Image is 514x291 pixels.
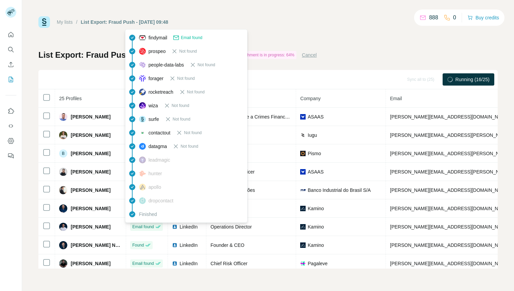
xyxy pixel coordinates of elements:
div: B [59,149,67,158]
img: Avatar [59,223,67,231]
button: Feedback [5,150,16,162]
span: LinkedIn [179,242,198,249]
span: ASAAS [308,113,324,120]
img: provider hunter logo [139,170,146,177]
img: provider forager logo [139,75,146,82]
span: Email found [132,260,154,267]
span: LinkedIn [179,223,198,230]
img: company-logo [300,206,306,211]
span: leadmagic [149,157,170,163]
span: Found [132,242,144,248]
img: company-logo [300,114,306,120]
span: apollo [149,184,161,190]
img: provider findymail logo [139,34,146,41]
img: provider wiza logo [139,102,146,109]
span: [PERSON_NAME] [71,223,110,230]
img: provider contactout logo [139,131,146,134]
span: Chief Product Officer [210,169,255,175]
div: Enrichment is in progress: 64% [236,51,296,59]
span: surfe [149,116,159,123]
img: company-logo [300,169,306,175]
button: Use Surfe API [5,120,16,132]
span: [PERSON_NAME][EMAIL_ADDRESS][DOMAIN_NAME] [390,206,510,211]
span: [PERSON_NAME] Navajas [71,242,122,249]
span: rocketreach [149,89,173,95]
img: LinkedIn logo [172,224,177,230]
span: [PERSON_NAME][EMAIL_ADDRESS][DOMAIN_NAME] [390,242,510,248]
span: Kamino [308,205,324,212]
img: provider people-data-labs logo [139,62,146,68]
span: Finished [139,211,157,218]
img: provider leadmagic logo [139,157,146,163]
span: [PERSON_NAME][EMAIL_ADDRESS][DOMAIN_NAME] [390,224,510,230]
span: prospeo [149,48,166,55]
span: contactout [149,129,171,136]
img: company-logo [300,224,306,230]
span: Not found [172,103,189,109]
h1: List Export: Fraud Push - [DATE] 09:48 [38,50,188,60]
span: Email [390,96,402,101]
span: Not found [179,48,197,54]
span: forager [149,75,164,82]
span: findymail [149,34,167,41]
span: Not found [177,75,195,81]
span: Not found [184,130,202,136]
span: Not found [173,116,190,122]
span: [PERSON_NAME] [71,168,110,175]
img: LinkedIn logo [172,242,177,248]
span: Running (16/25) [456,76,490,83]
img: company-logo [300,151,306,156]
span: Not found [198,62,215,68]
img: company-logo [300,242,306,248]
span: dropcontact [149,197,173,204]
a: My lists [57,19,73,25]
span: Banco Industrial do Brasil S/A [308,187,371,194]
span: [PERSON_NAME][EMAIL_ADDRESS][DOMAIN_NAME] [390,114,510,120]
span: Kamino [308,223,324,230]
span: Pagaleve [308,260,327,267]
img: company-logo [300,187,306,193]
span: Pismo [308,150,321,157]
span: [PERSON_NAME] [71,260,110,267]
span: Kamino [308,242,324,249]
img: Surfe Logo [38,16,50,28]
img: provider prospeo logo [139,48,146,55]
button: Enrich CSV [5,58,16,71]
span: [PERSON_NAME] [71,205,110,212]
img: company-logo [300,261,306,266]
p: 888 [429,14,438,22]
button: Search [5,43,16,56]
span: [PERSON_NAME] [71,113,110,120]
span: 25 Profiles [59,96,82,101]
img: provider surfe logo [139,116,146,123]
span: Head de Combate a Crimes Financeiros [210,114,295,120]
span: LinkedIn [179,260,198,267]
img: company-logo [300,132,306,138]
img: Avatar [59,113,67,121]
span: [PERSON_NAME] [71,187,110,194]
span: Chief Risk Officer [210,261,247,266]
span: Email found [132,224,154,230]
span: Iugu [308,132,317,139]
img: Avatar [59,204,67,213]
span: datagma [149,143,167,150]
p: 0 [453,14,456,22]
span: Operations Director [210,224,252,230]
button: Use Surfe on LinkedIn [5,105,16,117]
span: Not found [181,143,198,149]
span: people-data-labs [149,61,184,68]
li: / [76,19,78,25]
div: List Export: Fraud Push - [DATE] 09:48 [81,19,168,25]
img: LinkedIn logo [172,261,177,266]
button: My lists [5,73,16,86]
span: ASAAS [308,168,324,175]
span: Email found [181,35,202,41]
span: hunter [149,170,162,177]
button: Quick start [5,29,16,41]
button: Dashboard [5,135,16,147]
img: provider rocketreach logo [139,89,146,95]
span: [PERSON_NAME] [71,132,110,139]
img: Avatar [59,168,67,176]
img: Avatar [59,186,67,194]
span: Not found [187,89,205,95]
